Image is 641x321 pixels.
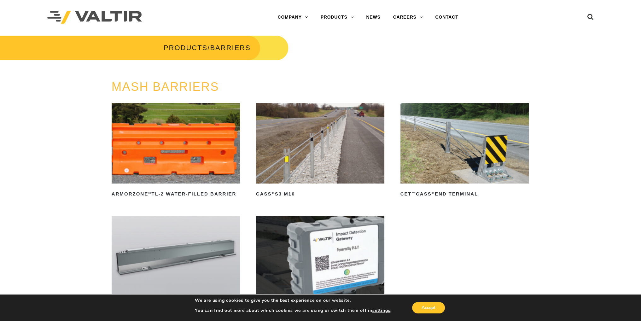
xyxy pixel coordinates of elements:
a: COMPANY [271,11,314,24]
sup: ® [148,191,151,195]
a: MASH BARRIERS [112,80,219,93]
span: BARRIERS [210,44,250,52]
img: Valtir [47,11,142,24]
sup: ™ [412,191,416,195]
h2: CET CASS End Terminal [400,189,529,199]
a: CONTACT [429,11,464,24]
a: CAREERS [387,11,429,24]
button: settings [372,308,390,313]
h2: ArmorZone TL-2 Water-Filled Barrier [112,189,240,199]
a: ArmorZone®TL-2 Water-Filled Barrier [112,103,240,199]
a: PRODUCTS [164,44,207,52]
h2: CASS S3 M10 [256,189,385,199]
a: PRODUCTS [314,11,360,24]
p: You can find out more about which cookies we are using or switch them off in . [195,308,392,313]
a: CASS®S3 M10 [256,103,385,199]
a: NEWS [360,11,387,24]
a: CET™CASS®End Terminal [400,103,529,199]
sup: ® [271,191,275,195]
a: PI-LITTMImpact Detection System [256,216,385,312]
a: HighwayGuard™Barrier [112,216,240,312]
p: We are using cookies to give you the best experience on our website. [195,298,392,303]
sup: ® [432,191,435,195]
button: Accept [412,302,445,313]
